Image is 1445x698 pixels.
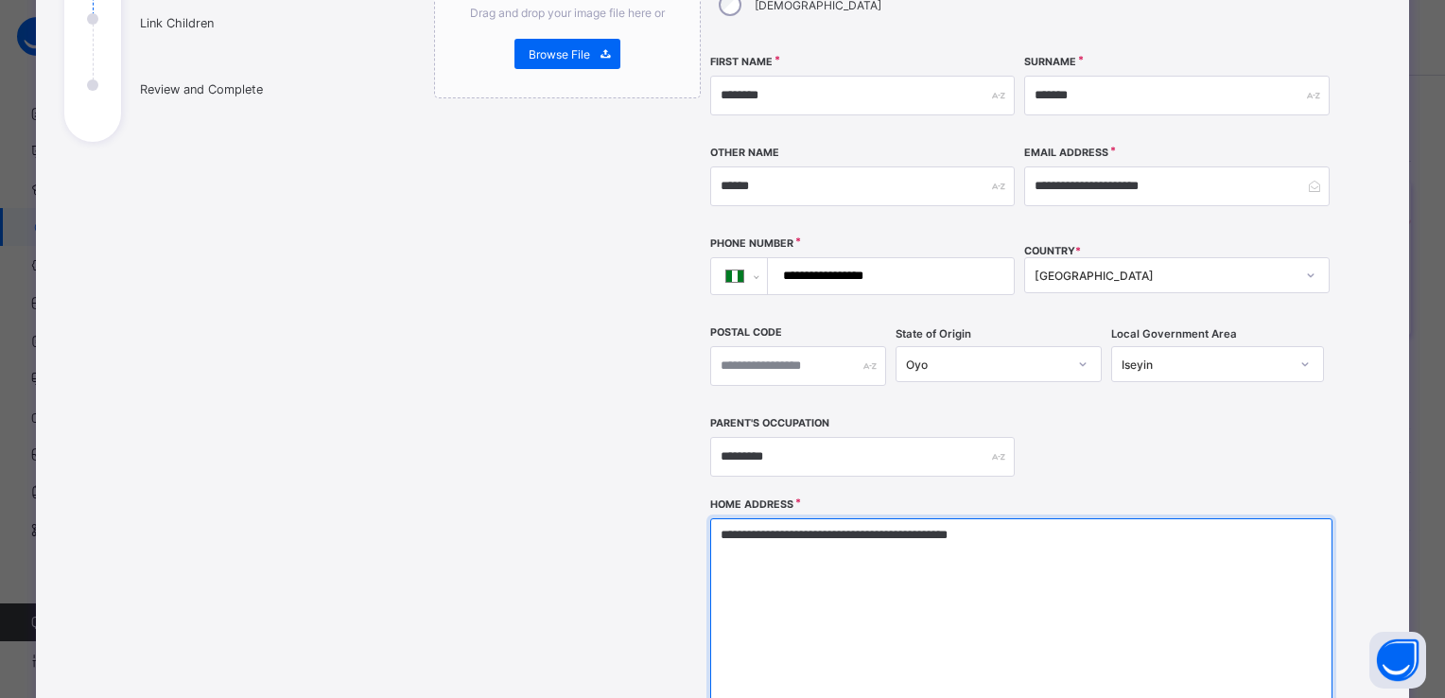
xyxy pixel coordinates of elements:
span: Local Government Area [1111,327,1237,340]
label: First Name [710,56,773,68]
label: Surname [1024,56,1076,68]
label: Other Name [710,147,779,159]
div: Oyo [906,358,1067,372]
label: Home Address [710,498,793,511]
label: Email Address [1024,147,1108,159]
span: COUNTRY [1024,245,1081,257]
label: Postal Code [710,326,782,339]
button: Open asap [1369,632,1426,689]
span: State of Origin [896,327,971,340]
label: Parent's Occupation [710,417,829,429]
div: Iseyin [1122,358,1289,372]
label: Phone Number [710,237,793,250]
div: [GEOGRAPHIC_DATA] [1035,269,1294,283]
span: Browse File [529,47,590,61]
span: Drag and drop your image file here or [470,6,665,20]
